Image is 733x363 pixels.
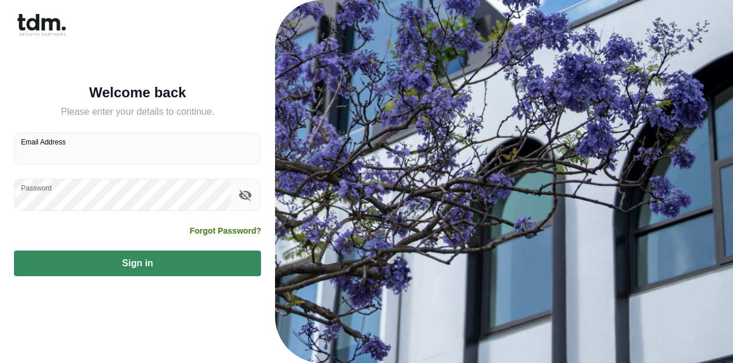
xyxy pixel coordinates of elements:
[235,185,255,205] button: toggle password visibility
[189,225,261,237] a: Forgot Password?
[21,137,66,147] label: Email Address
[14,87,261,98] h5: Welcome back
[14,105,261,119] h5: Please enter your details to continue.
[21,183,52,193] label: Password
[14,251,261,276] button: Sign in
